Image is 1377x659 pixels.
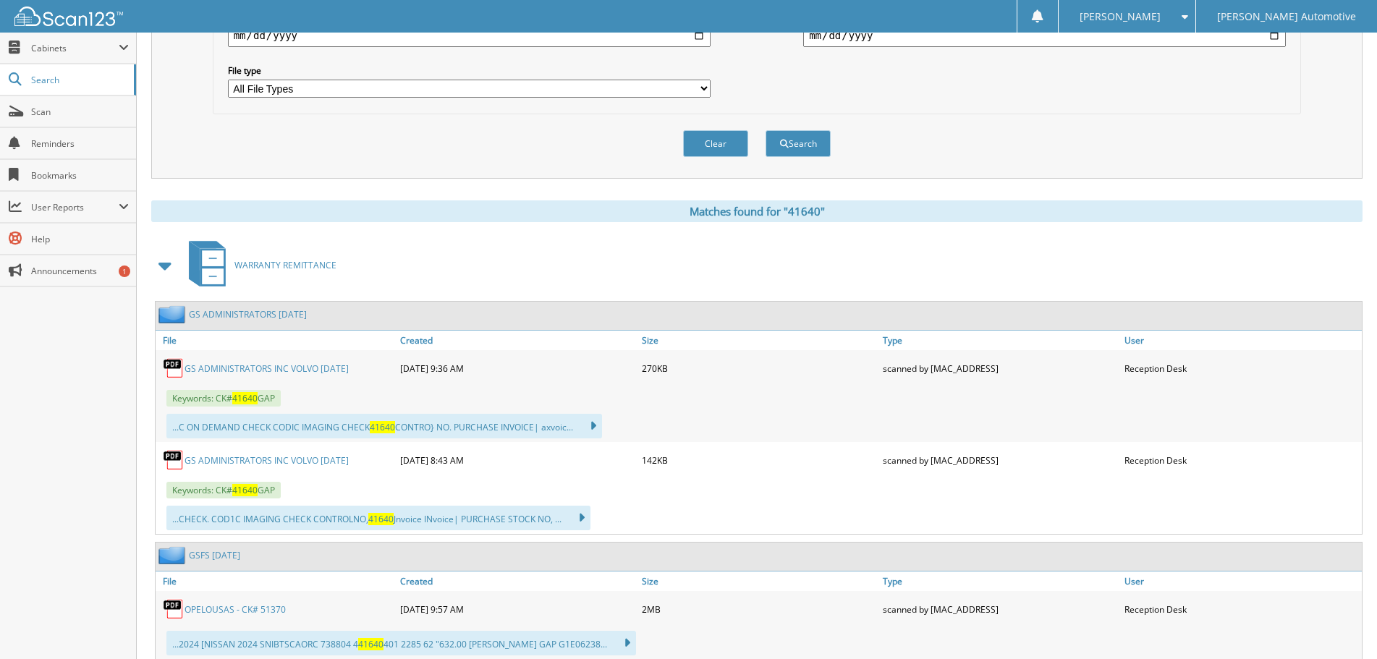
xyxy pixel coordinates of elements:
[31,265,129,277] span: Announcements
[1121,595,1362,624] div: Reception Desk
[638,595,879,624] div: 2MB
[879,595,1120,624] div: scanned by [MAC_ADDRESS]
[370,421,395,433] span: 41640
[31,201,119,213] span: User Reports
[638,571,879,591] a: Size
[158,305,189,323] img: folder2.png
[31,106,129,118] span: Scan
[1080,12,1161,21] span: [PERSON_NAME]
[638,446,879,475] div: 142KB
[185,362,349,375] a: GS ADMINISTRATORS INC VOLVO [DATE]
[180,237,336,294] a: WARRANTY REMITTANCE
[166,506,590,530] div: ...CHECK. COD1C IMAGING CHECK CONTROLNO, Jnvoice INvoice| PURCHASE STOCK NO, ...
[185,454,349,467] a: GS ADMINISTRATORS INC VOLVO [DATE]
[166,631,636,655] div: ...2024 [NISSAN 2024 SNIBTSCAORC 738804 4 401 2285 62 "632.00 [PERSON_NAME] GAP G1E06238...
[156,331,397,350] a: File
[766,130,831,157] button: Search
[397,354,637,383] div: [DATE] 9:36 AM
[638,354,879,383] div: 270KB
[358,638,384,650] span: 41640
[163,598,185,620] img: PDF.png
[1121,571,1362,591] a: User
[31,137,129,150] span: Reminders
[397,595,637,624] div: [DATE] 9:57 AM
[397,446,637,475] div: [DATE] 8:43 AM
[228,24,711,47] input: start
[151,200,1363,222] div: Matches found for "41640"
[163,357,185,379] img: PDF.png
[119,265,130,277] div: 1
[1121,446,1362,475] div: Reception Desk
[189,549,240,561] a: GSFS [DATE]
[879,354,1120,383] div: scanned by [MAC_ADDRESS]
[683,130,748,157] button: Clear
[368,513,394,525] span: 41640
[879,571,1120,591] a: Type
[1217,12,1356,21] span: [PERSON_NAME] Automotive
[166,482,281,498] span: Keywords: CK# GAP
[879,331,1120,350] a: Type
[1121,331,1362,350] a: User
[185,603,286,616] a: OPELOUSAS - CK# 51370
[234,259,336,271] span: WARRANTY REMITTANCE
[232,392,258,404] span: 41640
[166,414,602,438] div: ...C ON DEMAND CHECK CODIC IMAGING CHECK CONTRO} NO. PURCHASE INVOICE| axvoic...
[31,42,119,54] span: Cabinets
[31,169,129,182] span: Bookmarks
[31,74,127,86] span: Search
[228,64,711,77] label: File type
[31,233,129,245] span: Help
[397,571,637,591] a: Created
[638,331,879,350] a: Size
[163,449,185,471] img: PDF.png
[189,308,307,320] a: GS ADMINISTRATORS [DATE]
[166,390,281,407] span: Keywords: CK# GAP
[397,331,637,350] a: Created
[879,446,1120,475] div: scanned by [MAC_ADDRESS]
[232,484,258,496] span: 41640
[156,571,397,591] a: File
[158,546,189,564] img: folder2.png
[14,7,123,26] img: scan123-logo-white.svg
[1121,354,1362,383] div: Reception Desk
[1305,590,1377,659] iframe: Chat Widget
[803,24,1286,47] input: end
